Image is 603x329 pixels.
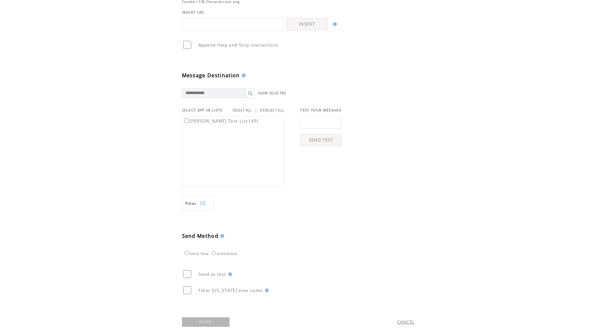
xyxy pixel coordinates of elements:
[182,232,219,239] span: Send Method
[212,251,216,255] input: Scheduled
[240,73,246,77] img: help.gif
[182,108,223,112] span: SELECT OPT-IN LISTS
[397,319,415,325] a: CANCEL
[198,271,226,277] span: Send as test
[182,317,229,327] a: SEND
[258,91,286,95] a: SHOW SELECTED
[331,22,337,26] img: help.gif
[185,118,189,123] input: [PERSON_NAME] Text List (49)
[182,10,205,15] span: INSERT URL
[255,107,257,113] span: |
[300,108,342,112] span: TEST YOUR MESSAGE
[185,251,189,255] input: Send Now
[185,201,197,206] span: Show filters
[263,288,269,292] img: help.gif
[260,108,284,112] a: DESELECT ALL
[183,118,259,124] label: [PERSON_NAME] Text List (49)
[210,252,237,256] label: Scheduled
[218,234,224,238] img: help.gif
[182,72,240,79] span: Message Destination
[200,196,206,211] img: filters.png
[286,18,328,30] a: INSERT
[226,272,232,276] img: help.gif
[198,288,263,293] span: Filter [US_STATE] area codes
[183,252,209,256] label: Send Now
[198,42,279,48] span: Append Help and Stop instructions
[182,196,214,210] a: Filter
[300,134,342,146] a: SEND TEST
[233,108,252,112] a: SELECT ALL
